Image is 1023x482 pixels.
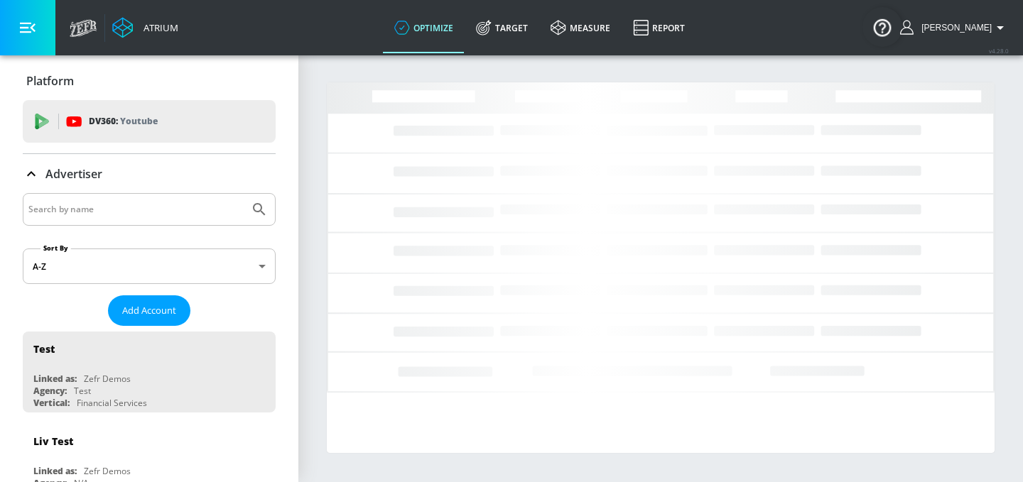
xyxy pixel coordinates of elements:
[23,332,276,412] div: TestLinked as:Zefr DemosAgency:TestVertical:Financial Services
[33,385,67,397] div: Agency:
[45,166,102,182] p: Advertiser
[122,302,176,319] span: Add Account
[539,2,622,53] a: measure
[33,465,77,477] div: Linked as:
[33,373,77,385] div: Linked as:
[40,243,71,253] label: Sort By
[33,434,73,448] div: Liv Test
[77,397,147,409] div: Financial Services
[108,295,190,326] button: Add Account
[89,114,158,129] p: DV360:
[112,17,178,38] a: Atrium
[900,19,1009,36] button: [PERSON_NAME]
[23,248,276,284] div: A-Z
[28,200,244,219] input: Search by name
[383,2,465,53] a: optimize
[862,7,902,47] button: Open Resource Center
[84,373,131,385] div: Zefr Demos
[120,114,158,128] p: Youtube
[138,21,178,34] div: Atrium
[465,2,539,53] a: Target
[84,465,131,477] div: Zefr Demos
[26,73,74,89] p: Platform
[23,154,276,194] div: Advertiser
[989,47,1009,55] span: v 4.28.0
[23,61,276,101] div: Platform
[622,2,696,53] a: Report
[33,397,70,409] div: Vertical:
[74,385,91,397] div: Test
[23,100,276,143] div: DV360: Youtube
[916,23,992,33] span: login as: ashley.jan@zefr.com
[33,342,55,356] div: Test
